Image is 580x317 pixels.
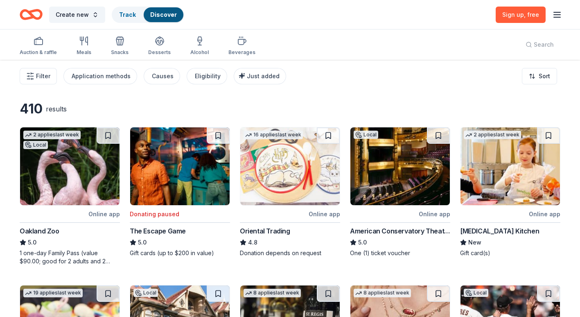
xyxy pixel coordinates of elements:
[190,49,209,56] div: Alcohol
[244,131,303,139] div: 16 applies last week
[419,209,450,219] div: Online app
[529,209,560,219] div: Online app
[464,289,488,297] div: Local
[187,68,227,84] button: Eligibility
[112,7,184,23] button: TrackDiscover
[130,209,179,219] div: Donating paused
[119,11,135,18] a: Track
[20,226,59,236] div: Oakland Zoo
[56,10,89,20] span: Create new
[20,127,120,205] img: Image for Oakland Zoo
[234,68,286,84] button: Just added
[130,127,230,257] a: Image for The Escape GameDonating pausedThe Escape Game5.0Gift cards (up to $200 in value)
[247,72,280,79] span: Just added
[46,104,67,114] div: results
[148,33,171,60] button: Desserts
[460,226,539,236] div: [MEDICAL_DATA] Kitchen
[240,226,290,236] div: Oriental Trading
[522,68,557,84] button: Sort
[150,11,177,18] a: Discover
[133,289,158,297] div: Local
[228,49,255,56] div: Beverages
[358,238,367,247] span: 5.0
[539,71,550,81] span: Sort
[23,289,83,297] div: 19 applies last week
[130,127,230,205] img: Image for The Escape Game
[524,11,539,18] span: , free
[138,238,147,247] span: 5.0
[88,209,120,219] div: Online app
[350,127,450,257] a: Image for American Conservatory TheaterLocalOnline appAmerican Conservatory Theater5.0One (1) tic...
[354,131,378,139] div: Local
[130,226,186,236] div: The Escape Game
[72,71,131,81] div: Application methods
[354,289,411,297] div: 8 applies last week
[240,249,340,257] div: Donation depends on request
[228,33,255,60] button: Beverages
[248,238,257,247] span: 4.8
[460,127,560,205] img: Image for Taste Buds Kitchen
[20,5,43,24] a: Home
[240,127,340,257] a: Image for Oriental Trading16 applieslast weekOnline appOriental Trading4.8Donation depends on req...
[496,7,546,23] a: Sign up, free
[460,127,560,257] a: Image for Taste Buds Kitchen2 applieslast weekOnline app[MEDICAL_DATA] KitchenNewGift card(s)
[350,127,450,205] img: Image for American Conservatory Theater
[350,226,450,236] div: American Conservatory Theater
[111,33,129,60] button: Snacks
[77,33,91,60] button: Meals
[23,131,81,139] div: 2 applies last week
[148,49,171,56] div: Desserts
[20,68,57,84] button: Filter
[195,71,221,81] div: Eligibility
[20,249,120,265] div: 1 one-day Family Pass (value $90.00; good for 2 adults and 2 children; parking is included)
[309,209,340,219] div: Online app
[464,131,521,139] div: 2 applies last week
[20,33,57,60] button: Auction & raffle
[130,249,230,257] div: Gift cards (up to $200 in value)
[460,249,560,257] div: Gift card(s)
[190,33,209,60] button: Alcohol
[28,238,36,247] span: 5.0
[20,127,120,265] a: Image for Oakland Zoo2 applieslast weekLocalOnline appOakland Zoo5.01 one-day Family Pass (value ...
[20,101,43,117] div: 410
[502,11,539,18] span: Sign up
[77,49,91,56] div: Meals
[152,71,174,81] div: Causes
[468,238,481,247] span: New
[63,68,137,84] button: Application methods
[240,127,340,205] img: Image for Oriental Trading
[350,249,450,257] div: One (1) ticket voucher
[23,141,48,149] div: Local
[20,49,57,56] div: Auction & raffle
[144,68,180,84] button: Causes
[111,49,129,56] div: Snacks
[36,71,50,81] span: Filter
[49,7,105,23] button: Create new
[244,289,301,297] div: 8 applies last week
